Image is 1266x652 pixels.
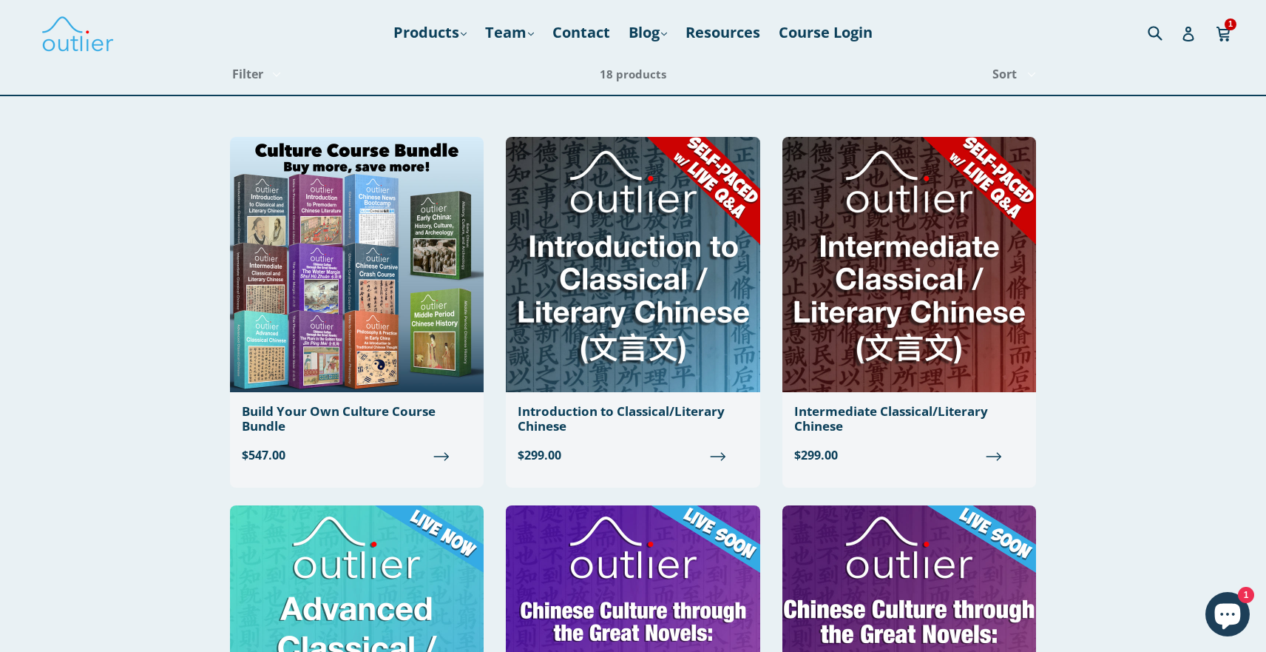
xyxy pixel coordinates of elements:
a: Resources [678,19,768,46]
a: Introduction to Classical/Literary Chinese $299.00 [506,137,759,476]
a: Blog [621,19,674,46]
img: Build Your Own Culture Course Bundle [230,137,484,392]
img: Intermediate Classical/Literary Chinese [782,137,1036,392]
img: Outlier Linguistics [41,11,115,54]
span: $299.00 [794,446,1024,464]
a: Intermediate Classical/Literary Chinese $299.00 [782,137,1036,476]
a: 1 [1216,16,1233,50]
input: Search [1144,17,1185,47]
div: Intermediate Classical/Literary Chinese [794,404,1024,434]
a: Team [478,19,541,46]
span: $299.00 [518,446,748,464]
a: Build Your Own Culture Course Bundle $547.00 [230,137,484,476]
a: Course Login [771,19,880,46]
img: Introduction to Classical/Literary Chinese [506,137,759,392]
span: 18 products [600,67,666,81]
div: Build Your Own Culture Course Bundle [242,404,472,434]
div: Introduction to Classical/Literary Chinese [518,404,748,434]
a: Contact [545,19,617,46]
inbox-online-store-chat: Shopify online store chat [1201,592,1254,640]
a: Products [386,19,474,46]
span: $547.00 [242,446,472,464]
span: 1 [1225,19,1236,30]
